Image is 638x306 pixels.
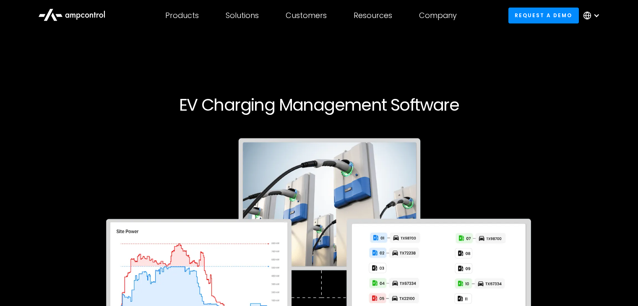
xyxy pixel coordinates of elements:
[226,11,259,20] div: Solutions
[354,11,392,20] div: Resources
[165,11,199,20] div: Products
[98,95,541,115] h1: EV Charging Management Software
[508,8,579,23] a: Request a demo
[286,11,327,20] div: Customers
[419,11,457,20] div: Company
